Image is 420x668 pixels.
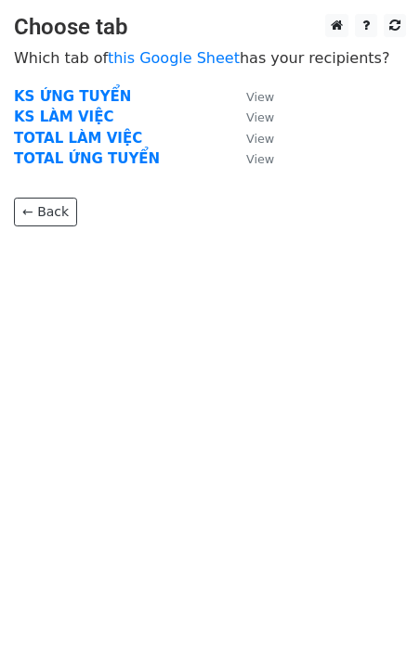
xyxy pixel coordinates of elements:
[14,130,142,147] a: TOTAL LÀM VIỆC
[14,14,406,41] h3: Choose tab
[14,150,160,167] a: TOTAL ỨNG TUYỂN
[14,109,113,125] a: KS LÀM VIỆC
[246,132,274,146] small: View
[14,88,131,105] a: KS ỨNG TUYỂN
[246,152,274,166] small: View
[246,110,274,124] small: View
[228,109,274,125] a: View
[246,90,274,104] small: View
[228,150,274,167] a: View
[108,49,240,67] a: this Google Sheet
[228,88,274,105] a: View
[14,48,406,68] p: Which tab of has your recipients?
[228,130,274,147] a: View
[14,198,77,226] a: ← Back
